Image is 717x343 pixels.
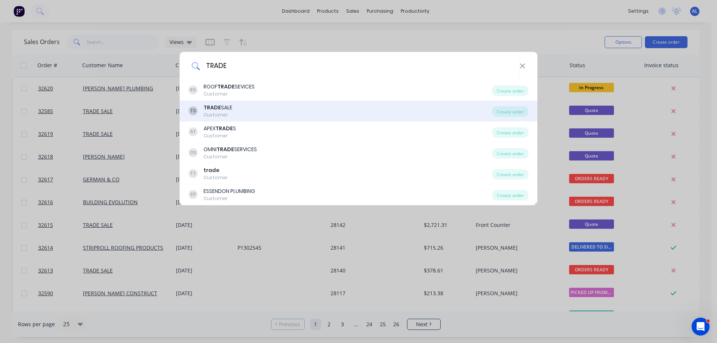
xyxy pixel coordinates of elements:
[204,104,221,111] b: TRADE
[492,169,528,180] div: Create order
[204,125,236,132] div: APEX S
[204,104,232,112] div: SALE
[492,85,528,96] div: Create order
[189,85,198,94] div: RS
[492,190,528,200] div: Create order
[204,166,220,174] b: trade
[492,106,528,117] div: Create order
[204,195,255,202] div: Customer
[204,174,228,181] div: Customer
[200,52,519,80] input: Enter a customer name to create a new order...
[204,112,232,118] div: Customer
[189,106,198,115] div: TS
[217,146,234,153] b: TRADE
[692,318,710,336] iframe: Intercom live chat
[204,187,255,195] div: ESSENDON PLUMBING
[204,91,255,97] div: Customer
[189,169,198,178] div: TT
[189,127,198,136] div: AT
[189,148,198,157] div: OS
[204,146,257,153] div: OMNI SERVICES
[492,127,528,138] div: Create order
[204,83,255,91] div: ROOF SEVICES
[204,153,257,160] div: Customer
[189,190,198,199] div: EP
[492,148,528,159] div: Create order
[204,132,236,139] div: Customer
[217,83,235,90] b: TRADE
[215,125,233,132] b: TRADE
